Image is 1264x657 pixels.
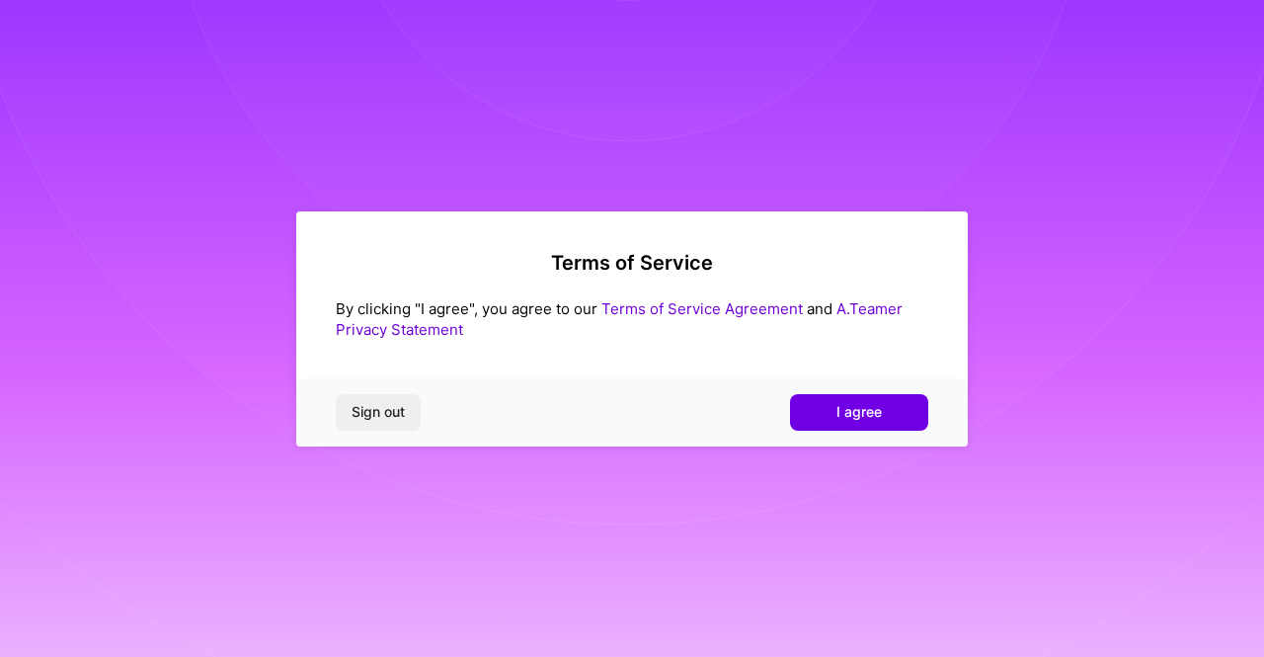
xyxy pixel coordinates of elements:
[601,299,803,318] a: Terms of Service Agreement
[352,402,405,422] span: Sign out
[336,394,421,430] button: Sign out
[336,298,928,340] div: By clicking "I agree", you agree to our and
[790,394,928,430] button: I agree
[336,251,928,275] h2: Terms of Service
[836,402,882,422] span: I agree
